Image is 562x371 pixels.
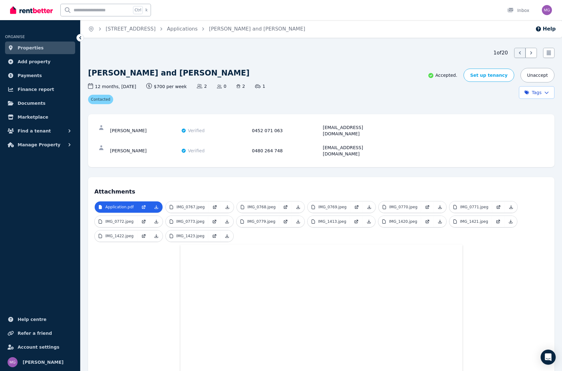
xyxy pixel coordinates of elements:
[18,58,51,65] span: Add property
[146,83,187,90] span: $700 per week
[323,124,392,137] div: [EMAIL_ADDRESS][DOMAIN_NAME]
[197,83,207,89] span: 2
[150,201,163,213] a: Download Attachment
[252,124,321,137] div: 0452 071 063
[110,144,179,157] div: [PERSON_NAME]
[464,69,514,82] a: Set up tenancy
[10,5,53,15] img: RentBetter
[106,26,156,32] a: [STREET_ADDRESS]
[188,127,205,134] span: Verified
[248,205,276,210] p: IMG_0768.jpeg
[493,49,508,57] span: 1 of 20
[208,230,221,242] a: Open in new Tab
[221,230,233,242] a: Download Attachment
[166,201,209,213] a: IMG_0767.jpeg
[18,44,44,52] span: Properties
[5,313,75,326] a: Help centre
[252,144,321,157] div: 0480 264 748
[23,358,64,366] span: [PERSON_NAME]
[5,97,75,110] a: Documents
[18,72,42,79] span: Payments
[5,341,75,353] a: Account settings
[318,205,347,210] p: IMG_0769.jpeg
[449,201,492,213] a: IMG_0771.jpeg
[18,329,52,337] span: Refer a friend
[363,201,376,213] a: Download Attachment
[18,99,46,107] span: Documents
[105,205,134,210] p: Application.pdf
[18,127,51,135] span: Find a tenant
[88,95,113,104] span: Contacted
[145,8,147,13] span: k
[88,68,249,78] h1: [PERSON_NAME] and [PERSON_NAME]
[94,183,548,196] h4: Attachments
[95,216,137,227] a: IMG_0772.jpeg
[237,201,280,213] a: IMG_0768.jpeg
[5,125,75,137] button: Find a tenant
[176,233,205,239] p: IMG_1423.jpeg
[492,201,505,213] a: Open in new Tab
[247,219,275,224] p: IMG_0779.jpeg
[18,86,54,93] span: Finance report
[150,230,163,242] a: Download Attachment
[133,6,143,14] span: Ctrl
[150,216,163,227] a: Download Attachment
[167,26,198,32] a: Applications
[5,42,75,54] a: Properties
[81,20,313,38] nav: Breadcrumb
[95,201,137,213] a: Application.pdf
[504,216,517,227] a: Download Attachment
[363,216,375,227] a: Download Attachment
[176,219,205,224] p: IMG_0773.jpeg
[255,83,265,89] span: 1
[5,138,75,151] button: Manage Property
[209,26,305,32] a: [PERSON_NAME] and [PERSON_NAME]
[279,216,292,227] a: Open in new Tab
[5,69,75,82] a: Payments
[18,141,60,149] span: Manage Property
[350,216,363,227] a: Open in new Tab
[492,216,504,227] a: Open in new Tab
[5,35,25,39] span: ORGANISE
[188,148,205,154] span: Verified
[308,216,350,227] a: IMG_1413.jpeg
[5,55,75,68] a: Add property
[535,25,556,33] button: Help
[18,316,47,323] span: Help centre
[166,230,209,242] a: IMG_1423.jpeg
[421,216,434,227] a: Open in new Tab
[379,201,421,213] a: IMG_0770.jpeg
[421,201,434,213] a: Open in new Tab
[176,205,205,210] p: IMG_0767.jpeg
[137,216,150,227] a: Open in new Tab
[279,201,292,213] a: Open in new Tab
[221,201,234,213] a: Download Attachment
[350,201,363,213] a: Open in new Tab
[460,205,488,210] p: IMG_0771.jpeg
[236,216,279,227] a: IMG_0779.jpeg
[18,113,48,121] span: Marketplace
[519,86,554,99] button: Tags
[166,216,209,227] a: IMG_0773.jpeg
[434,201,446,213] a: Download Attachment
[217,83,226,89] span: 0
[110,124,179,137] div: [PERSON_NAME]
[95,230,137,242] a: IMG_1422.jpeg
[292,216,304,227] a: Download Attachment
[8,357,18,367] img: Mark Grolimund
[5,83,75,96] a: Finance report
[389,205,418,210] p: IMG_0770.jpeg
[507,7,529,14] div: Inbox
[292,201,304,213] a: Download Attachment
[5,327,75,340] a: Refer a friend
[105,219,134,224] p: IMG_0772.jpeg
[542,5,552,15] img: Mark Grolimund
[520,68,554,82] button: Unaccept
[209,201,221,213] a: Open in new Tab
[389,219,417,224] p: IMG_1420.jpeg
[428,72,457,79] p: Accepted.
[105,233,134,239] p: IMG_1422.jpeg
[208,216,221,227] a: Open in new Tab
[505,201,517,213] a: Download Attachment
[323,144,392,157] div: [EMAIL_ADDRESS][DOMAIN_NAME]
